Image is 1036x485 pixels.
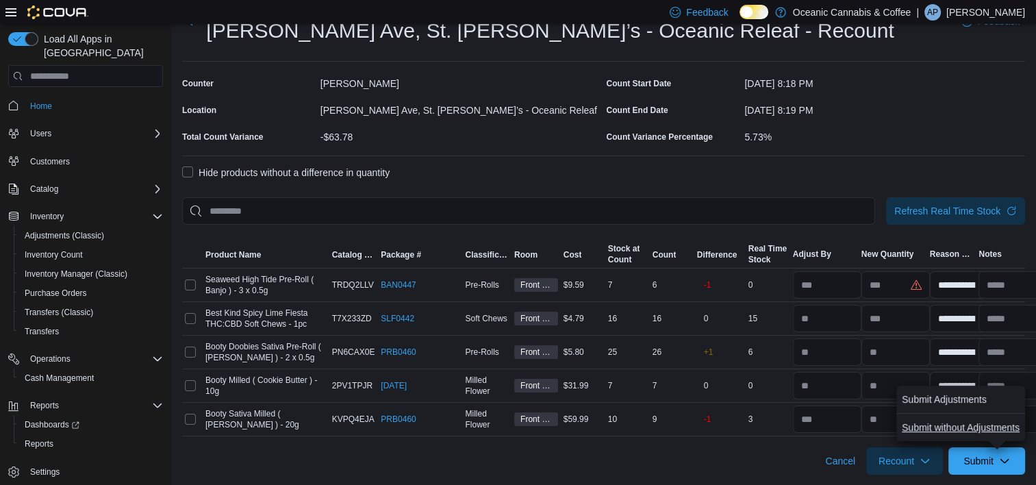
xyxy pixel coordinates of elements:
p: +1 [704,347,713,358]
button: Inventory Manager (Classic) [14,264,168,284]
div: Total Count Variance [182,132,263,142]
button: Inventory [25,208,69,225]
span: Adjust By [793,249,831,260]
img: Cova [27,5,88,19]
div: $4.79 [561,310,605,327]
span: Cash Management [25,373,94,384]
div: $5.80 [561,344,605,360]
span: Users [25,125,163,142]
span: TRDQ2LLV [332,279,374,290]
span: Home [25,97,163,114]
p: | [916,4,919,21]
span: Adjustments (Classic) [19,227,163,244]
label: Hide products without a difference in quantity [182,164,390,181]
span: Purchase Orders [19,285,163,301]
a: Dashboards [14,415,168,434]
span: Front Store [514,345,558,359]
button: Cost [561,247,605,263]
button: Adjustments (Classic) [14,226,168,245]
div: Stock at [608,243,640,254]
span: Count [653,249,677,260]
div: Pre-Rolls [462,277,511,293]
a: [DATE] [381,380,407,391]
p: -1 [704,279,711,290]
div: 0 [746,377,790,394]
span: Catalog SKU [332,249,376,260]
span: Front Store [514,379,558,393]
span: Stock at Count [608,243,640,265]
button: Count [650,247,694,263]
span: Operations [25,351,163,367]
div: [PERSON_NAME] [320,73,601,89]
a: BAN0447 [381,279,416,290]
button: Inventory [3,207,168,226]
span: Catalog [25,181,163,197]
span: Room [514,249,538,260]
div: 0 [746,277,790,293]
button: Users [25,125,57,142]
span: Submit without Adjustments [902,421,1020,434]
span: Refresh Real Time Stock [894,204,1000,218]
span: Purchase Orders [25,288,87,299]
span: Reason Code [930,249,974,260]
span: Classification [465,249,509,260]
div: $9.59 [561,277,605,293]
span: PN6CAX0E [332,347,375,358]
button: Submit [948,447,1025,475]
span: Users [30,128,51,139]
p: [PERSON_NAME] [946,4,1025,21]
span: Settings [25,463,163,480]
span: Inventory Count [25,249,83,260]
span: Notes [978,249,1001,260]
span: Cancel [825,454,855,468]
div: New Quantity [861,249,914,260]
span: Front Store [514,412,558,426]
span: Front Store [520,279,552,291]
span: Adjustments (Classic) [25,230,104,241]
input: Dark Mode [740,5,768,19]
span: Load All Apps in [GEOGRAPHIC_DATA] [38,32,163,60]
span: Cost [564,249,582,260]
a: Inventory Count [19,247,88,263]
a: SLF0442 [381,313,414,324]
button: Reports [25,397,64,414]
div: 6 [650,277,694,293]
button: Customers [3,151,168,171]
span: Difference [697,249,737,260]
button: Refresh Real Time Stock [886,197,1025,225]
span: Transfers (Classic) [19,304,163,321]
div: 15 [746,310,790,327]
div: Pre-Rolls [462,344,511,360]
input: This is a search bar. After typing your query, hit enter to filter the results lower in the page. [182,197,875,225]
a: Cash Management [19,370,99,386]
span: Transfers (Classic) [25,307,93,318]
span: Reports [25,397,163,414]
p: 0 [704,313,709,324]
span: 2PV1TPJR [332,380,372,391]
button: Room [511,247,561,263]
button: Reports [14,434,168,453]
label: Counter [182,78,214,89]
span: Front Store [520,413,552,425]
a: Purchase Orders [19,285,92,301]
span: Booty Milled ( Cookie Butter ) - 10g [205,375,327,397]
div: 16 [650,310,694,327]
a: Inventory Manager (Classic) [19,266,133,282]
button: Classification [462,247,511,263]
span: Cash Management [19,370,163,386]
span: Inventory [30,211,64,222]
button: Stock atCount [605,240,650,268]
div: 25 [605,344,650,360]
div: Milled Flower [462,406,511,433]
button: Operations [3,349,168,369]
div: [DATE] 8:18 PM [744,73,1025,89]
div: [PERSON_NAME] Ave, St. [PERSON_NAME]’s - Oceanic Releaf [320,99,601,116]
span: Transfers [25,326,59,337]
button: Purchase Orders [14,284,168,303]
span: KVPQ4EJA [332,414,375,425]
button: Operations [25,351,76,367]
span: T7X233ZD [332,313,372,324]
span: Inventory Manager (Classic) [25,269,127,279]
span: Best Kind Spicy Lime Fiesta THC:CBD Soft Chews - 1pc [205,308,327,329]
